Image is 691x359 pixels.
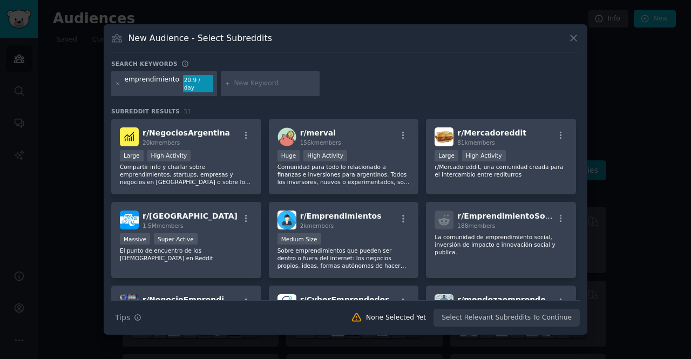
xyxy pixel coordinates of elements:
[111,60,178,67] h3: Search keywords
[300,295,389,304] span: r/ CyberEmprendedor
[111,107,180,115] span: Subreddit Results
[277,294,296,313] img: CyberEmprendedor
[183,75,213,92] div: 20.9 / day
[143,222,184,229] span: 1.5M members
[300,128,336,137] span: r/ merval
[115,312,130,323] span: Tips
[120,211,139,229] img: argentina
[277,247,410,269] p: Sobre emprendimientos que pueden ser dentro o fuera del internet: los negocios propios, ideas, fo...
[111,308,145,327] button: Tips
[277,211,296,229] img: Emprendimientos
[143,212,238,220] span: r/ [GEOGRAPHIC_DATA]
[303,150,347,161] div: High Activity
[457,128,526,137] span: r/ Mercadoreddit
[143,128,230,137] span: r/ NegociosArgentina
[147,150,191,161] div: High Activity
[366,313,426,323] div: None Selected Yet
[120,247,253,262] p: El punto de encuentro de los [DEMOGRAPHIC_DATA] en Reddit
[435,150,458,161] div: Large
[435,294,453,313] img: mendozaemprende
[300,222,334,229] span: 2k members
[184,108,191,114] span: 31
[120,127,139,146] img: NegociosArgentina
[300,212,382,220] span: r/ Emprendimientos
[143,295,254,304] span: r/ NegocioEmprendimiento
[154,233,198,245] div: Super Active
[457,139,494,146] span: 81k members
[435,233,567,256] p: La comunidad de emprendimiento social, inversión de impacto e innovación social y publica.
[277,127,296,146] img: merval
[120,233,150,245] div: Massive
[120,163,253,186] p: Compartir info y charlar sobre emprendimientos, startups, empresas y negocios en [GEOGRAPHIC_DATA...
[120,294,139,313] img: NegocioEmprendimiento
[435,163,567,178] p: r/Mercadoreddit, una comunidad creada para el intercambio entre rediturros
[125,75,179,92] div: emprendimiento
[120,150,144,161] div: Large
[277,150,300,161] div: Huge
[462,150,506,161] div: High Activity
[277,233,321,245] div: Medium Size
[300,139,341,146] span: 156k members
[234,79,316,89] input: New Keyword
[457,295,545,304] span: r/ mendozaemprende
[277,163,410,186] p: Comunidad para todo lo relacionado a finanzas e inversiones para argentinos. Todos los inversores...
[143,139,180,146] span: 20k members
[435,127,453,146] img: Mercadoreddit
[128,32,272,44] h3: New Audience - Select Subreddits
[457,212,560,220] span: r/ EmprendimientoSocial
[457,222,495,229] span: 188 members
